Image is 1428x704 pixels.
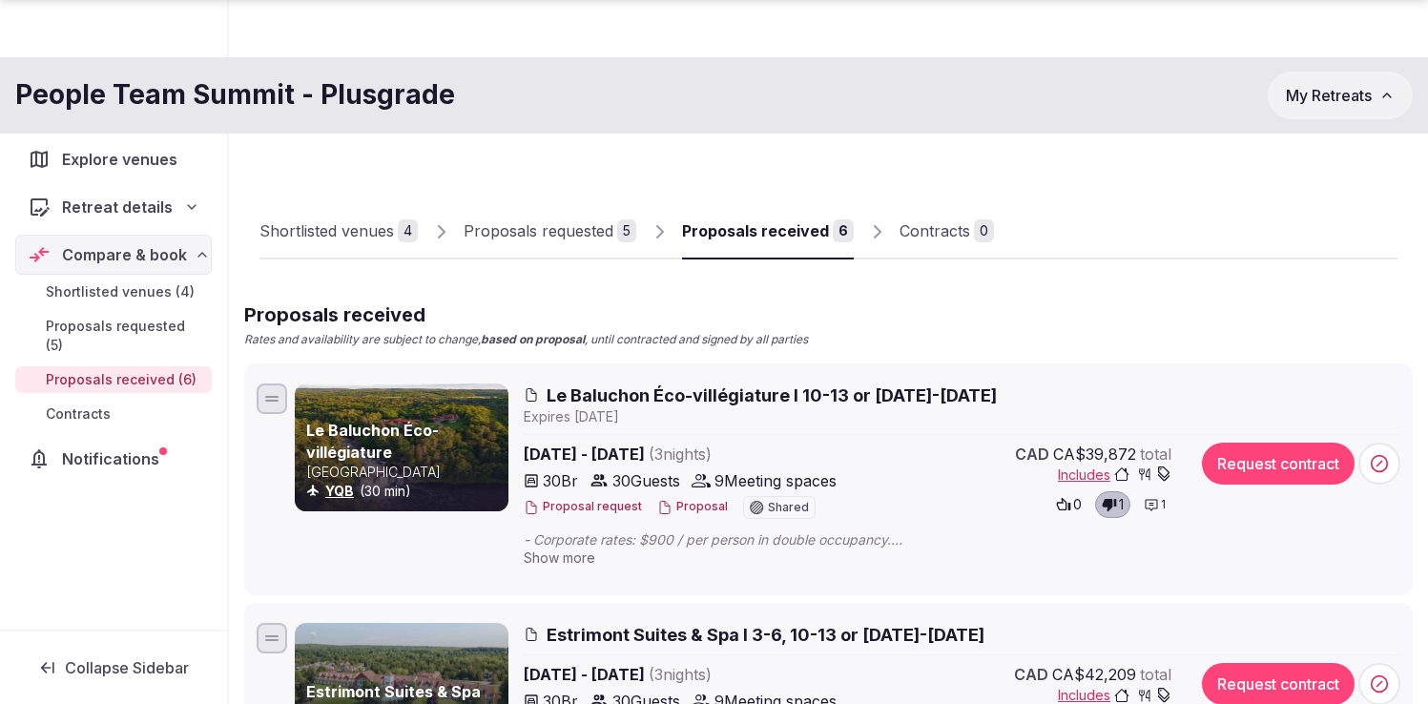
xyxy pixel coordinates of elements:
a: Contracts0 [900,204,994,259]
div: 6 [833,219,854,242]
span: 0 [1073,495,1082,514]
span: - Corporate rates: $900 / per person in double occupancy. - Coffee and tea are included. Another ... [524,530,1378,549]
div: (30 min) [306,482,505,501]
div: Expire s [DATE] [524,407,1400,426]
span: Compare & book [62,243,187,266]
span: Shared [768,502,809,513]
span: Show more [524,549,595,566]
span: [DATE] - [DATE] [524,443,859,466]
button: 1 [1095,491,1130,518]
button: Collapse Sidebar [15,647,212,689]
span: Proposals received (6) [46,370,197,389]
div: 4 [398,219,418,242]
div: 0 [974,219,994,242]
a: Proposals requested5 [464,204,636,259]
span: Estrimont Suites & Spa I 3-6, 10-13 or [DATE]-[DATE] [547,623,984,647]
a: Proposals requested (5) [15,313,212,359]
strong: based on proposal [481,332,585,346]
span: 1 [1119,495,1124,514]
span: Retreat details [62,196,173,218]
span: Collapse Sidebar [65,658,189,677]
span: total [1140,443,1171,466]
span: total [1140,663,1171,686]
a: Explore venues [15,139,212,179]
button: Includes [1058,466,1171,485]
span: [DATE] - [DATE] [524,663,859,686]
div: 5 [617,219,636,242]
p: Rates and availability are subject to change, , until contracted and signed by all parties [244,332,808,348]
h1: People Team Summit - Plusgrade [15,76,455,114]
div: Proposals received [682,219,829,242]
span: 9 Meeting spaces [714,469,837,492]
a: Notifications [15,439,212,479]
button: 0 [1050,491,1087,518]
span: ( 3 night s ) [649,445,712,464]
a: YQB [325,483,354,499]
h2: Proposals received [244,301,808,328]
div: Shortlisted venues [259,219,394,242]
span: CA$39,872 [1053,443,1136,466]
a: Proposals received6 [682,204,854,259]
p: [GEOGRAPHIC_DATA] [306,463,505,482]
span: Le Baluchon Éco-villégiature I 10-13 or [DATE]-[DATE] [547,383,997,407]
span: CAD [1014,663,1048,686]
a: Contracts [15,401,212,427]
span: ( 3 night s ) [649,665,712,684]
span: Shortlisted venues (4) [46,282,195,301]
button: My Retreats [1268,72,1413,119]
span: 1 [1161,497,1166,513]
button: Proposal [657,499,728,515]
span: Explore venues [62,148,185,171]
span: 30 Guests [612,469,680,492]
button: YQB [325,482,354,501]
a: Estrimont Suites & Spa [306,682,481,701]
span: Notifications [62,447,167,470]
a: Shortlisted venues (4) [15,279,212,305]
span: Proposals requested (5) [46,317,204,355]
a: Shortlisted venues4 [259,204,418,259]
div: Proposals requested [464,219,613,242]
span: 30 Br [543,469,578,492]
button: Request contract [1202,443,1355,485]
span: My Retreats [1286,86,1372,105]
a: Le Baluchon Éco-villégiature [306,421,439,461]
span: CAD [1015,443,1049,466]
a: Proposals received (6) [15,366,212,393]
div: Contracts [900,219,970,242]
span: Contracts [46,404,111,424]
button: Proposal request [524,499,642,515]
span: CA$42,209 [1052,663,1136,686]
